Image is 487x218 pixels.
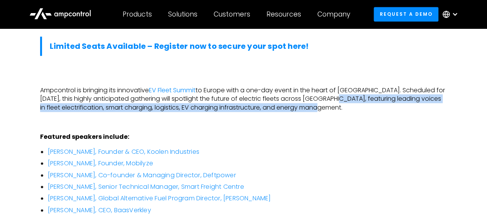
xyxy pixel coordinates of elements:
[149,86,195,95] a: EV Fleet Summit
[48,159,153,168] a: [PERSON_NAME], Founder, Mobilyze
[48,194,271,203] a: [PERSON_NAME], Global Alternative Fuel Program Director, [PERSON_NAME]
[40,118,447,126] p: ‍
[317,10,350,18] div: Company
[48,206,151,215] a: [PERSON_NAME], CEO, BaasVerkley
[168,10,197,18] div: Solutions
[40,37,447,56] blockquote: ‍
[374,7,438,21] a: Request a demo
[214,10,250,18] div: Customers
[48,171,236,180] a: [PERSON_NAME], Co-founder & Managing Director, Deftpower
[40,71,447,80] p: ‍
[50,41,309,52] a: Limited Seats Available – Register now to secure your spot here!
[266,10,301,18] div: Resources
[123,10,152,18] div: Products
[40,132,129,141] strong: Featured speakers include:
[48,147,199,156] a: [PERSON_NAME], Founder & CEO, Koolen Industries
[48,182,244,191] a: [PERSON_NAME], Senior Technical Manager, Smart Freight Centre
[40,86,447,112] p: Ampcontrol is bringing its innovative to Europe with a one-day event in the heart of [GEOGRAPHIC_...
